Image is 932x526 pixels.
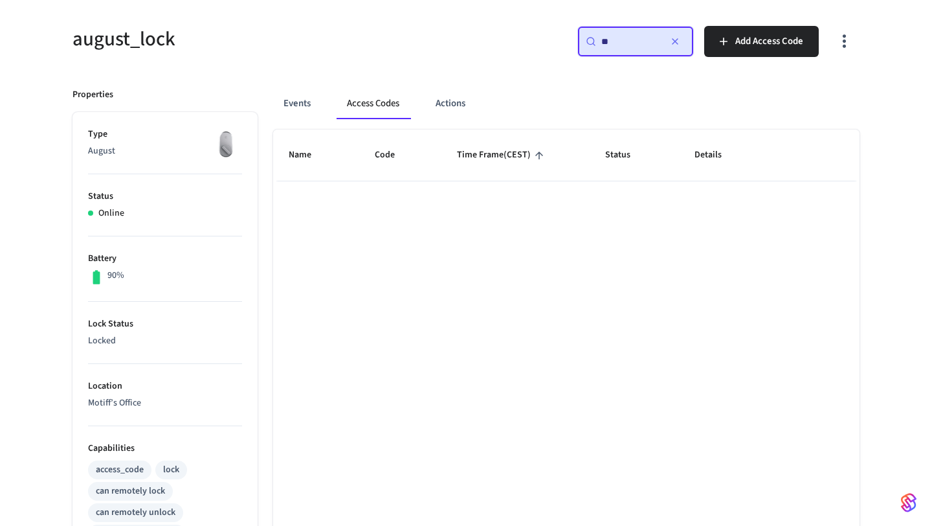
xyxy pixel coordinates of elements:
[72,26,458,52] h5: august_lock
[425,88,476,119] button: Actions
[88,190,242,203] p: Status
[605,145,647,165] span: Status
[901,492,916,513] img: SeamLogoGradient.69752ec5.svg
[88,334,242,348] p: Locked
[735,33,803,50] span: Add Access Code
[96,506,175,520] div: can remotely unlock
[457,145,548,165] span: Time Frame(CEST)
[163,463,179,477] div: lock
[88,144,242,158] p: August
[88,128,242,141] p: Type
[694,145,738,165] span: Details
[704,26,819,57] button: Add Access Code
[72,88,113,102] p: Properties
[98,207,124,220] p: Online
[88,317,242,331] p: Lock Status
[337,88,410,119] button: Access Codes
[375,145,412,165] span: Code
[107,269,124,282] p: 90%
[88,396,242,410] p: Motiff’s Office
[88,252,242,266] p: Battery
[273,88,321,119] button: Events
[273,130,860,181] table: sticky table
[289,145,328,165] span: Name
[96,463,144,477] div: access_code
[88,442,242,455] p: Capabilities
[210,128,242,160] img: August Wifi Smart Lock 3rd Gen, Silver, Front
[88,380,242,393] p: Location
[96,485,165,498] div: can remotely lock
[273,88,860,119] div: ant example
